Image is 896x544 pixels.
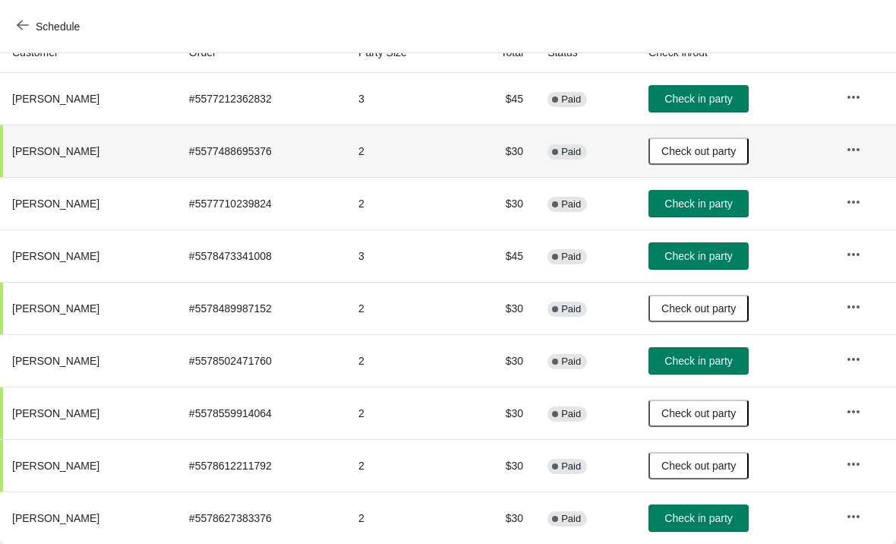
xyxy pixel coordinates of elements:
[462,125,535,177] td: $30
[648,242,749,270] button: Check in party
[664,250,732,262] span: Check in party
[177,177,346,229] td: # 5577710239824
[561,198,581,210] span: Paid
[177,492,346,544] td: # 5578627383376
[177,125,346,177] td: # 5577488695376
[648,400,749,427] button: Check out party
[648,295,749,322] button: Check out party
[661,145,736,157] span: Check out party
[462,73,535,125] td: $45
[462,492,535,544] td: $30
[462,282,535,334] td: $30
[561,146,581,158] span: Paid
[346,73,462,125] td: 3
[177,334,346,387] td: # 5578502471760
[12,198,99,210] span: [PERSON_NAME]
[661,460,736,472] span: Check out party
[346,334,462,387] td: 2
[462,177,535,229] td: $30
[346,439,462,492] td: 2
[346,125,462,177] td: 2
[177,282,346,334] td: # 5578489987152
[648,85,749,112] button: Check in party
[346,229,462,282] td: 3
[12,407,99,419] span: [PERSON_NAME]
[561,460,581,473] span: Paid
[12,93,99,105] span: [PERSON_NAME]
[648,347,749,375] button: Check in party
[12,512,99,524] span: [PERSON_NAME]
[648,138,749,165] button: Check out party
[177,439,346,492] td: # 5578612211792
[648,452,749,479] button: Check out party
[664,512,732,524] span: Check in party
[346,282,462,334] td: 2
[561,513,581,525] span: Paid
[346,177,462,229] td: 2
[177,73,346,125] td: # 5577212362832
[462,439,535,492] td: $30
[346,387,462,439] td: 2
[12,355,99,367] span: [PERSON_NAME]
[561,303,581,315] span: Paid
[661,407,736,419] span: Check out party
[648,504,749,532] button: Check in party
[664,93,732,105] span: Check in party
[346,492,462,544] td: 2
[561,408,581,420] span: Paid
[12,460,99,472] span: [PERSON_NAME]
[648,190,749,217] button: Check in party
[561,93,581,106] span: Paid
[561,356,581,368] span: Paid
[12,302,99,315] span: [PERSON_NAME]
[36,21,80,33] span: Schedule
[12,145,99,157] span: [PERSON_NAME]
[8,13,92,40] button: Schedule
[664,198,732,210] span: Check in party
[462,229,535,282] td: $45
[177,229,346,282] td: # 5578473341008
[462,334,535,387] td: $30
[661,302,736,315] span: Check out party
[561,251,581,263] span: Paid
[177,387,346,439] td: # 5578559914064
[664,355,732,367] span: Check in party
[12,250,99,262] span: [PERSON_NAME]
[462,387,535,439] td: $30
